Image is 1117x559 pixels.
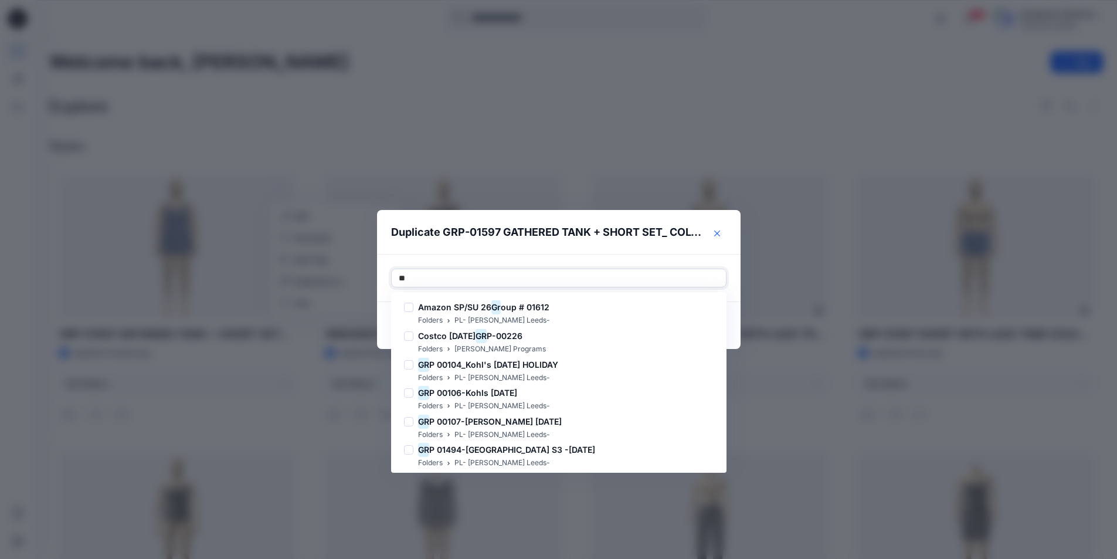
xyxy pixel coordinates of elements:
[454,457,550,469] p: PL- [PERSON_NAME] Leeds-
[429,360,558,370] span: P 00104_Kohl's [DATE] HOLIDAY
[418,457,443,469] p: Folders
[418,331,476,341] span: Costco [DATE]
[418,429,443,441] p: Folders
[418,400,443,412] p: Folders
[708,224,726,243] button: Close
[418,385,429,401] mark: GR
[454,372,550,384] p: PL- [PERSON_NAME] Leeds-
[429,388,517,398] span: P 00106-Kohls [DATE]
[454,314,550,327] p: PL- [PERSON_NAME] Leeds-
[418,372,443,384] p: Folders
[418,314,443,327] p: Folders
[454,400,550,412] p: PL- [PERSON_NAME] Leeds-
[454,343,546,355] p: [PERSON_NAME] Programs
[491,299,501,315] mark: Gr
[418,357,429,372] mark: GR
[418,302,491,312] span: Amazon SP/SU 26
[487,331,522,341] span: P-00226
[391,224,703,240] p: Duplicate GRP-01597 GATHERED TANK + SHORT SET_ COLORWAY REV3
[418,343,443,355] p: Folders
[418,442,429,458] mark: GR
[418,414,429,429] mark: GR
[476,328,487,344] mark: GR
[429,416,562,426] span: P 00107-[PERSON_NAME] [DATE]
[429,445,595,455] span: P 01494-[GEOGRAPHIC_DATA] S3 -[DATE]
[501,302,549,312] span: oup # 01612
[454,429,550,441] p: PL- [PERSON_NAME] Leeds-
